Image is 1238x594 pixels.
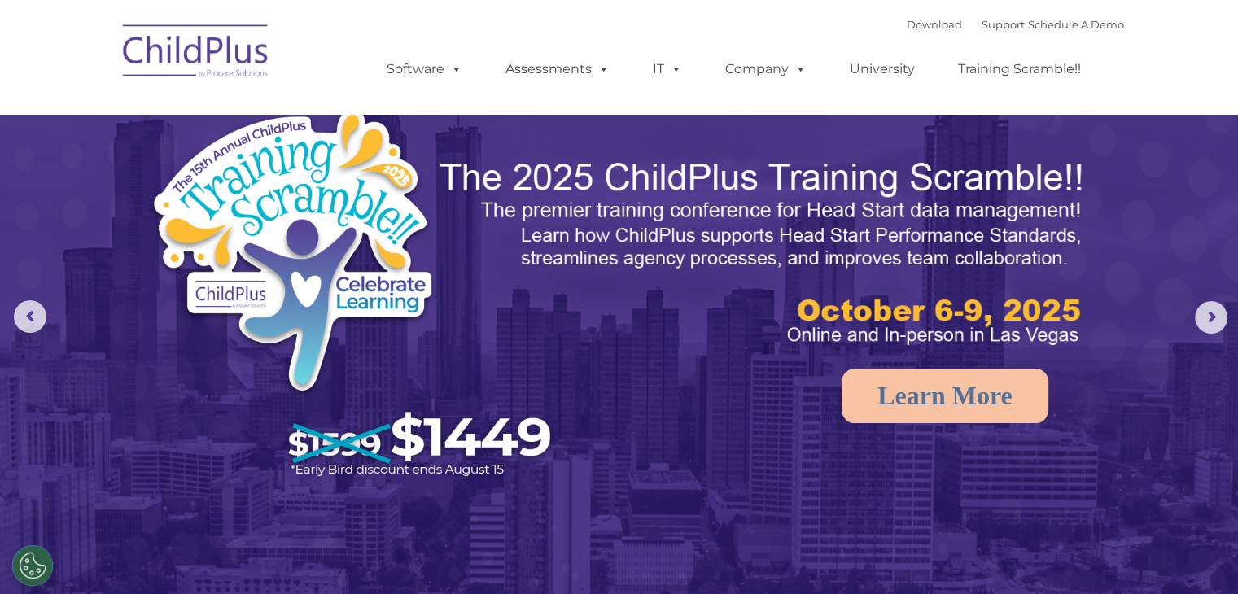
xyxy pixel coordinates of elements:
font: | [907,18,1124,31]
a: Assessments [489,53,626,85]
img: ChildPlus by Procare Solutions [115,13,278,94]
a: Training Scramble!! [942,53,1097,85]
span: Phone number [226,174,295,186]
a: University [833,53,931,85]
a: Schedule A Demo [1028,18,1124,31]
a: Download [907,18,962,31]
button: Cookies Settings [12,545,53,586]
a: Software [370,53,479,85]
iframe: Chat Widget [973,418,1238,594]
span: Last name [226,107,276,120]
a: Support [982,18,1025,31]
a: Company [709,53,823,85]
a: Learn More [842,369,1048,423]
a: IT [636,53,698,85]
